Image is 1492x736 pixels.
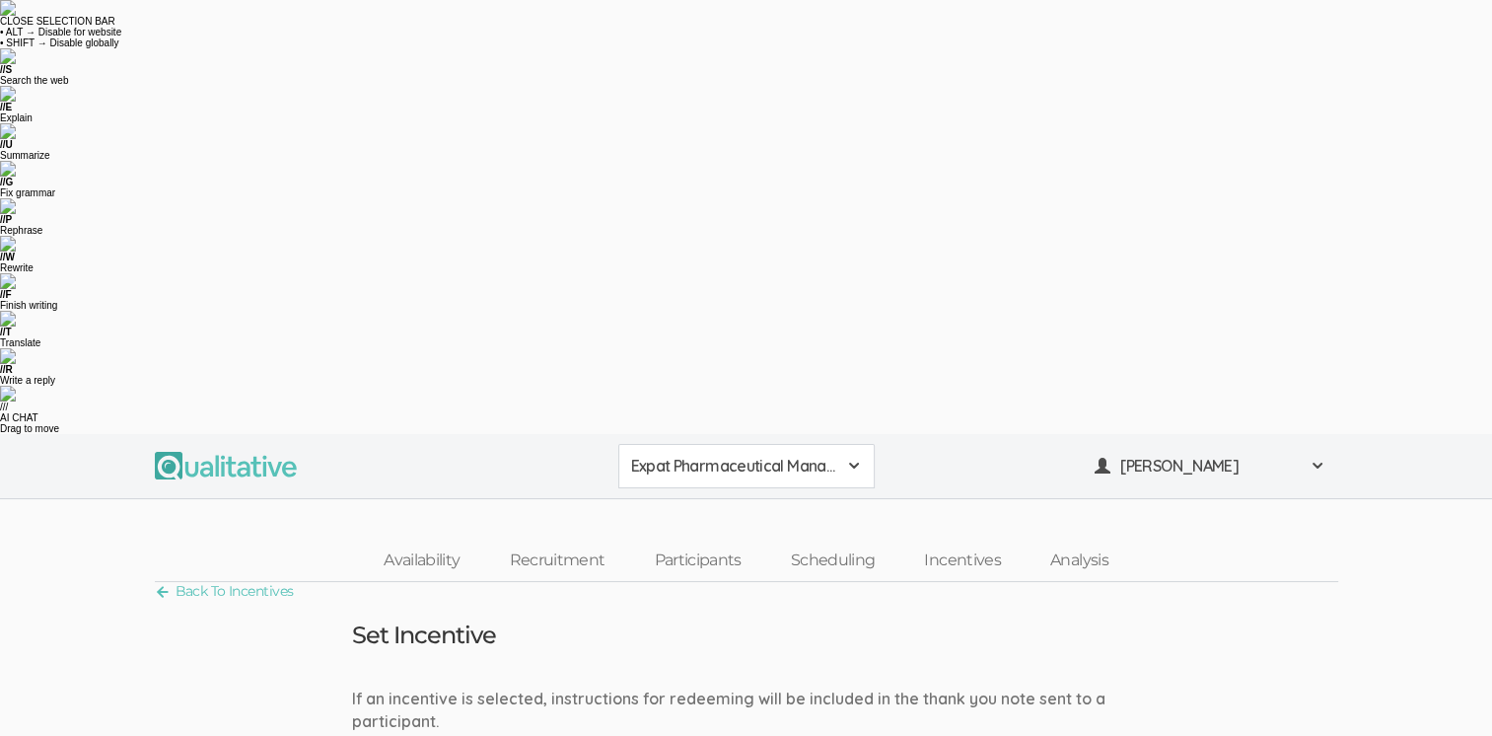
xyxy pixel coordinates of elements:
div: If an incentive is selected, instructions for redeeming will be included in the thank you note se... [337,688,1156,733]
span: [PERSON_NAME] [1120,455,1298,478]
a: Analysis [1026,540,1133,582]
a: Availability [359,540,484,582]
img: Qualitative [155,452,297,479]
span: Expat Pharmaceutical Managers [631,455,836,478]
button: [PERSON_NAME] [1082,444,1338,488]
h3: Set Incentive [352,623,497,648]
a: Scheduling [766,540,900,582]
a: Participants [629,540,765,582]
a: Incentives [899,540,1026,582]
button: Expat Pharmaceutical Managers [618,444,875,488]
a: Back To Incentives [155,578,294,605]
a: Recruitment [484,540,629,582]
